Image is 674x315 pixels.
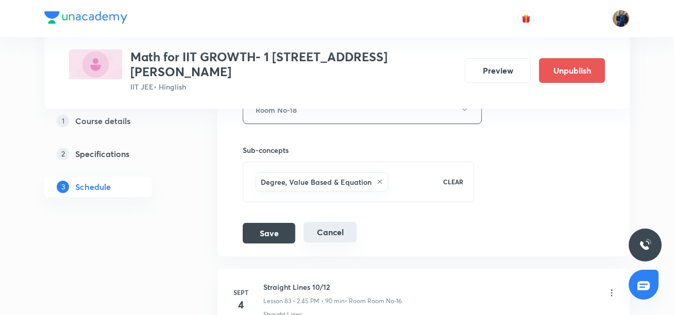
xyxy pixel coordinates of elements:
[243,96,482,124] button: Room No-18
[75,115,130,127] h5: Course details
[44,144,184,164] a: 2Specifications
[243,223,295,243] button: Save
[345,296,402,306] p: • Room Room No-16
[539,58,605,83] button: Unpublish
[263,296,345,306] p: Lesson 83 • 2:45 PM • 90 min
[130,81,457,92] p: IIT JEE • Hinglish
[130,49,457,79] h3: Math for IIT GROWTH- 1 [STREET_ADDRESS][PERSON_NAME]
[57,181,69,193] p: 3
[304,222,357,242] button: Cancel
[69,49,122,79] img: 777D86DF-C05D-40BC-A0C9-6FE6DE901BE9_plus.png
[263,282,402,292] h6: Straight Lines 10/12
[75,181,111,193] h5: Schedule
[443,177,463,186] p: CLEAR
[230,297,251,312] h4: 4
[243,145,474,155] h6: Sub-concepts
[57,148,69,160] p: 2
[639,239,651,251] img: ttu
[518,10,534,27] button: avatar
[44,11,127,26] a: Company Logo
[612,10,630,27] img: Sudipto roy
[261,177,372,187] h6: Degree, Value Based & Equation
[57,115,69,127] p: 1
[230,288,251,297] h6: Sept
[44,111,184,131] a: 1Course details
[44,11,127,24] img: Company Logo
[465,58,531,83] button: Preview
[75,148,129,160] h5: Specifications
[521,14,531,23] img: avatar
